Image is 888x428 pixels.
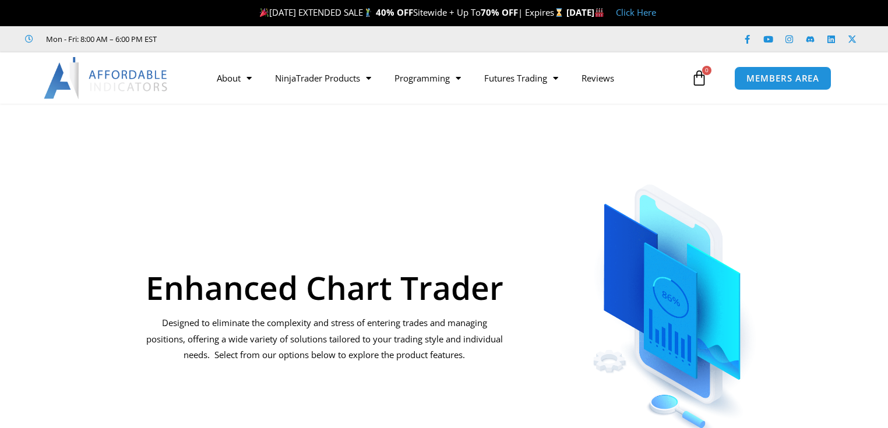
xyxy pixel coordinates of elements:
img: 🏭 [595,8,604,17]
h1: Enhanced Chart Trader [145,271,505,303]
span: 0 [702,66,711,75]
img: 🎉 [260,8,269,17]
a: NinjaTrader Products [263,65,383,91]
span: MEMBERS AREA [746,74,819,83]
strong: [DATE] [566,6,604,18]
nav: Menu [205,65,688,91]
a: Click Here [616,6,656,18]
a: 0 [674,61,725,95]
img: ⌛ [555,8,563,17]
a: About [205,65,263,91]
span: Mon - Fri: 8:00 AM – 6:00 PM EST [43,32,157,46]
span: [DATE] EXTENDED SALE Sitewide + Up To | Expires [257,6,566,18]
a: MEMBERS AREA [734,66,831,90]
img: 🏌️‍♂️ [364,8,372,17]
img: LogoAI | Affordable Indicators – NinjaTrader [44,57,169,99]
strong: 40% OFF [376,6,413,18]
a: Futures Trading [473,65,570,91]
a: Programming [383,65,473,91]
a: Reviews [570,65,626,91]
strong: 70% OFF [481,6,518,18]
p: Designed to eliminate the complexity and stress of entering trades and managing positions, offeri... [145,315,505,364]
iframe: Customer reviews powered by Trustpilot [173,33,348,45]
